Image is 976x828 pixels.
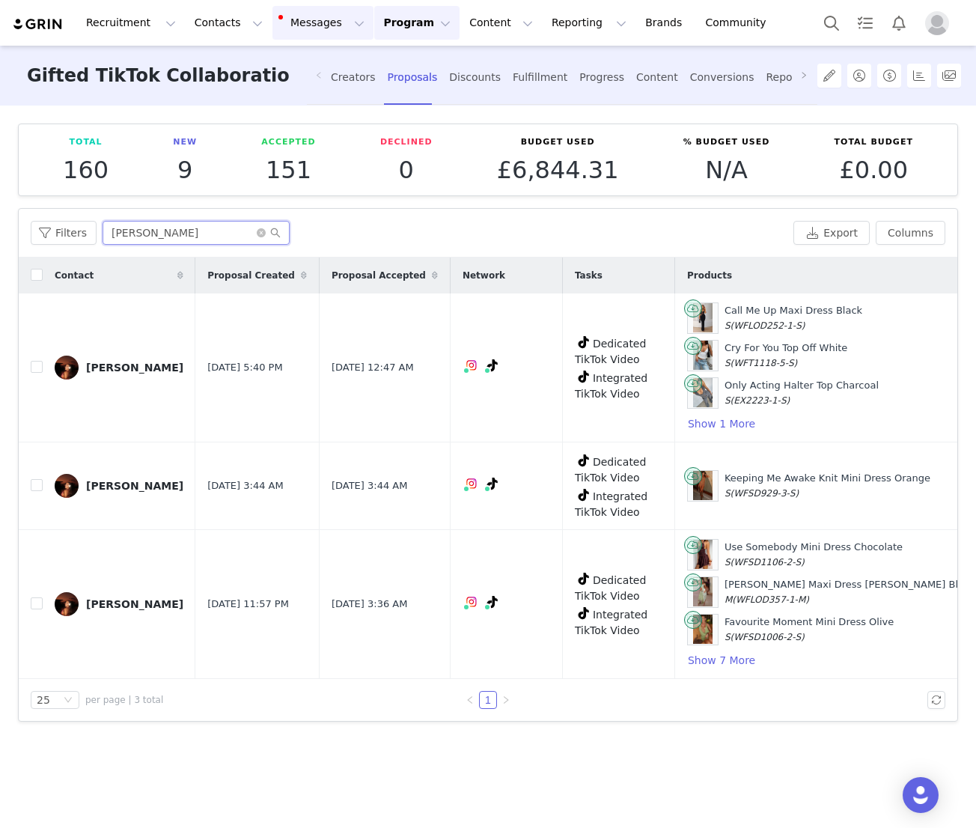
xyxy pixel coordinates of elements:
span: (WFLOD357-1-M) [732,594,809,605]
span: [DATE] 12:47 AM [332,360,414,375]
div: Discounts [449,58,501,97]
button: Contacts [186,6,272,40]
span: Integrated TikTok Video [575,609,647,636]
button: Program [374,6,460,40]
img: instagram.svg [466,359,478,371]
img: CALL_ME_UP_MAXI_DRESS_06.09.24_06-2.jpg [693,303,713,333]
i: icon: right [501,695,510,704]
span: Dedicated TikTok Video [575,574,646,602]
span: S [725,358,731,368]
div: Call Me Up Maxi Dress Black [725,303,862,332]
span: (EX2223-1-S) [731,395,790,406]
a: [PERSON_NAME] [55,474,183,498]
button: Search [815,6,848,40]
p: 0 [380,156,433,183]
div: Only Acting Halter Top Charcoal [725,378,879,407]
img: EAB2BC8D-24C8-48CE-AE6A-838039F475F82.jpg [693,378,713,408]
div: [PERSON_NAME] [86,598,183,610]
button: Export [793,221,870,245]
div: Conversions [690,58,754,97]
div: [PERSON_NAME] [86,480,183,492]
span: Integrated TikTok Video [575,490,647,518]
span: S [725,632,731,642]
img: SnapInsta.to_499246242_18506227234013412_1041971783398277800_n.jpg [693,471,713,501]
p: Budget Used [497,136,619,149]
span: S [725,488,731,499]
img: instagram.svg [466,478,478,490]
div: Use Somebody Mini Dress Chocolate [725,540,903,569]
div: Fulfillment [513,58,567,97]
span: £0.00 [839,156,908,184]
button: Show 7 More [687,651,756,669]
a: Brands [636,6,695,40]
button: Profile [916,11,964,35]
span: [DATE] 3:44 AM [207,478,284,493]
p: 9 [173,156,197,183]
li: Previous Page [461,691,479,709]
span: Integrated TikTok Video [575,372,647,400]
span: (WFSD1006-2-S) [731,632,805,642]
button: Content [460,6,542,40]
span: £6,844.31 [497,156,619,184]
a: 1 [480,692,496,708]
i: icon: left [315,71,323,79]
button: Filters [31,221,97,245]
a: [PERSON_NAME] [55,592,183,616]
span: per page | 3 total [85,693,163,707]
img: CRY_FOR_YOU_TOP_27.02.24_04.jpg [693,341,713,371]
div: Reporting [766,58,817,97]
p: Accepted [261,136,315,149]
p: New [173,136,197,149]
div: Creators [331,58,376,97]
span: [DATE] 3:36 AM [332,597,408,612]
button: Messages [272,6,373,40]
a: Tasks [849,6,882,40]
i: icon: left [466,695,475,704]
img: placeholder-profile.jpg [925,11,949,35]
i: icon: down [64,695,73,706]
img: white-fox-florence-fling-maxi-dress-moss-blossom.19.04.25.03.jpg [693,577,713,607]
p: Declined [380,136,433,149]
button: Notifications [882,6,915,40]
a: [PERSON_NAME] [55,356,183,380]
span: (WFLOD252-1-S) [731,320,805,331]
img: instagram.svg [466,596,478,608]
span: [DATE] 5:40 PM [207,360,282,375]
div: Keeping Me Awake Knit Mini Dress Orange [725,471,930,500]
span: Dedicated TikTok Video [575,338,646,365]
p: % Budget Used [683,136,770,149]
span: Contact [55,269,94,282]
span: Network [463,269,505,282]
span: S [725,557,731,567]
img: 503028555_18503602408056315_1749486097232806626_n.jpg [693,615,713,645]
img: 589e088c-63c2-48a7-82d3-5715a7c3e29f.jpg [55,592,79,616]
button: Recruitment [77,6,185,40]
p: 160 [63,156,109,183]
button: Reporting [543,6,635,40]
span: (WFT1118-5-S) [731,358,798,368]
div: Content [636,58,678,97]
span: Tasks [575,269,603,282]
button: Columns [876,221,945,245]
h3: Gifted TikTok Collaborations [GEOGRAPHIC_DATA]/[GEOGRAPHIC_DATA] [27,46,289,106]
span: S [725,320,731,331]
div: Favourite Moment Mini Dress Olive [725,615,894,644]
span: (WFSD929-3-S) [731,488,799,499]
img: white-fox-use-somebody-mini--dress-chocolate-brown.8.04.25.03.jpg [693,540,713,570]
li: 1 [479,691,497,709]
span: [DATE] 11:57 PM [207,597,289,612]
img: grin logo [12,17,64,31]
li: Next Page [497,691,515,709]
span: [DATE] 3:44 AM [332,478,408,493]
button: Show 1 More [687,415,756,433]
span: S [725,395,731,406]
p: N/A [683,156,770,183]
div: Cry For You Top Off White [725,341,847,370]
div: [PERSON_NAME] [86,362,183,374]
span: Proposal Accepted [332,269,426,282]
p: 151 [261,156,315,183]
a: Community [697,6,782,40]
p: Total Budget [835,136,913,149]
div: Progress [579,58,624,97]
